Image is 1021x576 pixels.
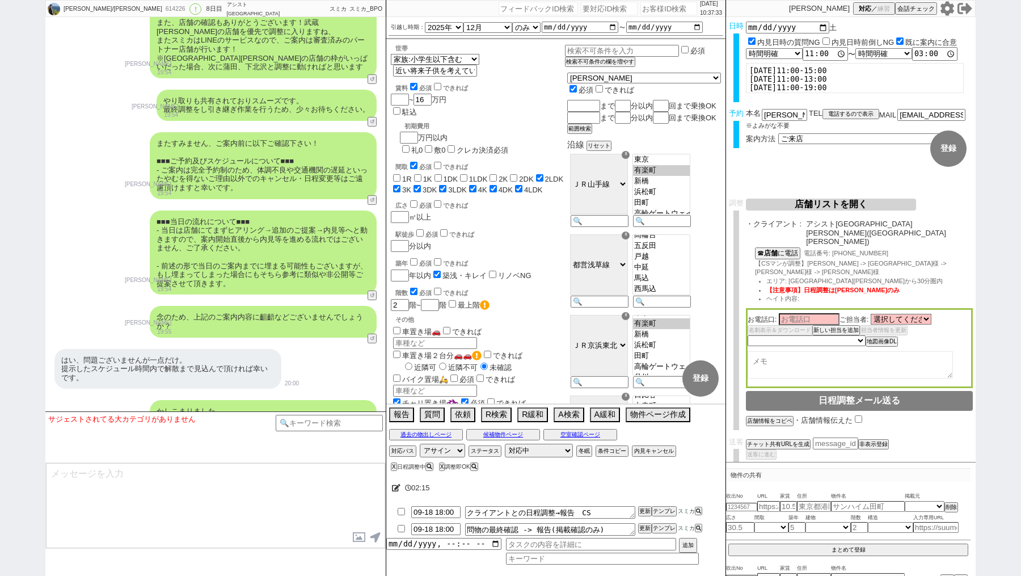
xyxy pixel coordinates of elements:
[895,2,937,15] button: 会話チェック
[404,122,508,131] div: 初期費用
[669,102,716,110] span: 回まで乗換OK
[831,492,905,501] span: 物件名
[851,522,868,533] input: 2
[519,175,533,183] label: 2DK
[395,257,565,268] div: 築年
[682,360,719,397] button: 登録
[432,85,468,91] label: できれば
[478,363,512,372] label: 未確認
[419,85,432,91] span: 必須
[729,109,744,117] span: 予約
[652,523,677,533] button: テンプレ
[330,6,347,12] span: スミカ
[125,68,171,77] p: 19:54
[565,45,679,57] input: 検索不可条件を入力
[622,232,630,239] div: ☓
[622,393,630,401] div: ☓
[633,351,690,361] option: 田町
[853,2,895,15] button: 対応／練習
[567,140,584,149] span: 沿線
[868,514,913,523] span: 構造
[805,514,851,523] span: 建物
[633,197,690,208] option: 田町
[797,492,831,501] span: 住所
[395,160,565,171] div: 間取
[125,180,171,189] p: [PERSON_NAME]
[593,86,634,94] label: できれば
[700,9,722,18] p: 10:37:33
[633,262,690,273] option: 中延
[632,445,676,457] button: 内見キャンセル
[448,186,467,194] label: 3LDK
[726,468,971,482] p: 物件の共有
[633,154,690,165] option: 東京
[393,65,477,77] input: 子供の年齢・人数
[788,522,805,533] input: 5
[419,163,432,170] span: 必須
[439,464,481,470] div: 調整即OK
[487,398,495,406] input: できれば
[789,4,850,13] p: [PERSON_NAME]
[162,5,188,14] div: 614226
[48,415,276,424] div: サジェストされてる大カテゴリがありません
[764,249,778,257] b: 店舗
[851,514,868,523] span: 階数
[748,325,812,335] button: 名刺表示＆ダウンロード
[125,276,171,285] p: [PERSON_NAME]
[905,38,957,47] label: 既に案内に合意
[395,81,468,93] div: 賃料
[757,492,780,501] span: URL
[545,175,564,183] label: 2LDK
[54,349,281,389] div: はい、問題ございませんが一点だけ。 提示したスケジュール時間内で解散まで見込んで頂ければ幸いです。
[276,415,383,431] input: 🔍キーワード検索
[638,523,652,533] button: 更新
[391,228,565,252] div: 分以内
[729,22,744,30] span: 日時
[389,445,416,457] button: 対応パス
[913,514,959,523] span: 入力専用URL
[434,146,445,154] label: 敷0
[633,165,690,176] option: 有楽町
[766,295,799,302] span: ヘイト内容:
[150,400,377,493] div: かしこまりました。 お時間のご希望については店舗の担当に共有させていただきますね。 当日は担当とご相談可能ですので、状況に合わせて調整頂ければと存じます！ 恐れ入ります、上記改めていかがでしょう...
[485,399,526,407] label: できれば
[443,327,450,334] input: できれば
[125,285,171,294] p: 19:54
[576,445,592,457] button: 冬眠
[652,506,677,516] button: テンプレ
[746,391,973,411] button: 日程調整メール送る
[748,316,777,323] span: お電話口:
[391,199,565,223] div: ㎡以上
[419,260,432,267] span: 必須
[150,306,377,337] div: 念のため、上記のご案内内容に齟齬などございませんでしょうか？
[726,522,754,533] input: 30.5
[813,438,858,449] input: message_id
[395,286,565,297] div: 階数
[480,363,488,370] input: 未確認
[797,564,831,573] span: 住所
[944,502,958,512] button: 削除
[368,291,377,300] button: ↺
[391,399,459,407] label: チャリ置き場
[499,186,513,194] label: 4DK
[780,564,797,573] span: 家賃
[746,47,973,61] div: 〜
[517,407,548,422] button: R緩和
[812,325,860,335] button: 新しい担当を追加
[779,313,839,325] input: お電話口
[438,231,474,238] label: できれば
[395,44,565,53] div: 世帯
[806,220,973,246] span: アシスト[GEOGRAPHIC_DATA][PERSON_NAME]([GEOGRAPHIC_DATA][PERSON_NAME])
[484,351,491,358] input: できれば
[285,379,299,388] p: 20:00
[368,334,377,343] button: ↺
[590,407,620,422] button: A緩和
[581,2,638,15] input: 要対応ID検索
[48,3,60,15] img: 0hnrCx0cKCMV1uASUfEu9PIh5RMjdNcGhPEWV8MwgFZ2pXOHZbEjV8Og8Da2tQNyJeFjB3aQxWaWtiEkY7cFfNaWkxb2pXNXA...
[389,429,463,440] button: 過去の物出しページ
[633,215,691,227] input: 🔍
[469,445,501,457] button: ステータス
[633,251,690,262] option: 戸越
[729,438,744,446] span: 送客
[640,2,697,15] input: お客様ID検索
